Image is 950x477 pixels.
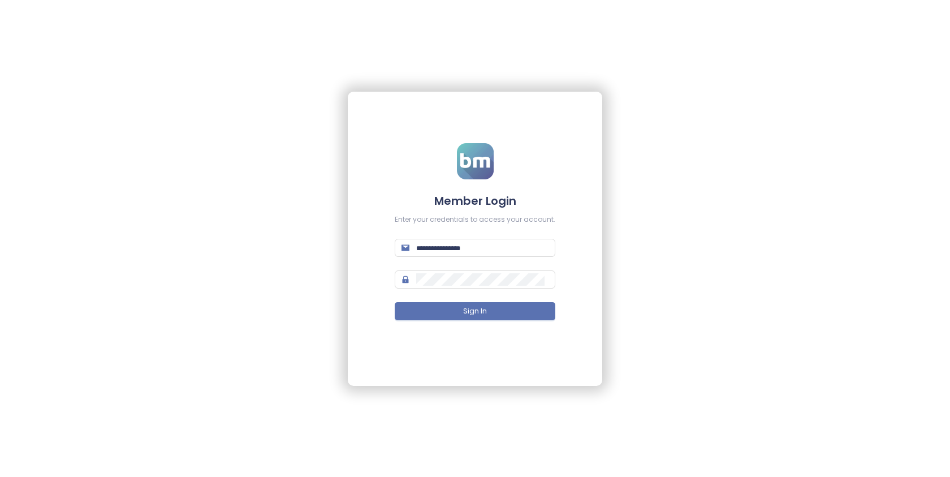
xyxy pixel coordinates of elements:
span: lock [401,276,409,283]
button: Sign In [395,302,555,320]
div: Enter your credentials to access your account. [395,214,555,225]
span: mail [401,244,409,252]
img: logo [457,143,494,179]
h4: Member Login [395,193,555,209]
span: Sign In [463,306,487,317]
